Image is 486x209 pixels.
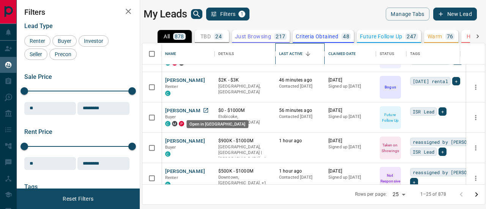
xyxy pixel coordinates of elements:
[376,43,406,64] div: Status
[165,145,176,150] span: Buyer
[239,11,245,17] span: 1
[380,112,400,123] p: Future Follow Up
[328,168,372,174] p: [DATE]
[328,144,372,150] p: Signed up [DATE]
[218,83,271,95] p: [GEOGRAPHIC_DATA], [GEOGRAPHIC_DATA]
[452,77,460,85] div: +
[328,107,372,114] p: [DATE]
[428,34,442,39] p: Warm
[296,34,338,39] p: Criteria Obtained
[455,77,458,85] span: +
[441,148,444,156] span: +
[413,168,470,176] span: reassigned by [PERSON_NAME]
[413,138,470,146] span: reassigned by [PERSON_NAME]
[279,174,321,181] p: Contacted [DATE]
[380,173,400,184] p: Not Responsive
[165,84,178,89] span: Renter
[175,34,184,39] p: 878
[186,120,248,128] div: Open in [GEOGRAPHIC_DATA]
[407,34,416,39] p: 247
[328,114,372,120] p: Signed up [DATE]
[191,9,202,19] button: search button
[276,34,285,39] p: 217
[165,77,205,84] button: [PERSON_NAME]
[165,43,177,64] div: Name
[413,108,434,115] span: ISR Lead
[469,187,484,202] button: Go to next page
[413,148,434,156] span: ISR Lead
[58,192,98,205] button: Reset Filters
[413,178,415,186] span: +
[470,142,481,154] button: more
[24,128,52,135] span: Rent Price
[279,77,321,83] p: 46 minutes ago
[52,51,74,57] span: Precon
[24,183,38,190] span: Tags
[433,8,477,20] button: New Lead
[165,182,170,187] div: condos.ca
[218,138,271,144] p: $900K - $1000M
[218,107,271,114] p: $0 - $1000M
[200,34,211,39] p: TBD
[355,191,387,198] p: Rows per page:
[279,83,321,90] p: Contacted [DATE]
[24,73,52,80] span: Sale Price
[27,38,48,44] span: Renter
[325,43,376,64] div: Claimed Date
[179,121,184,126] div: property.ca
[328,138,372,144] p: [DATE]
[447,34,453,39] p: 76
[144,8,187,20] h1: My Leads
[275,43,325,64] div: Last Active
[165,151,170,157] div: condos.ca
[24,22,53,30] span: Lead Type
[165,91,170,96] div: condos.ca
[165,175,178,180] span: Renter
[439,148,447,156] div: +
[470,112,481,123] button: more
[172,121,177,126] div: mrloft.ca
[328,43,356,64] div: Claimed Date
[235,34,271,39] p: Just Browsing
[279,43,303,64] div: Last Active
[165,168,205,175] button: [PERSON_NAME]
[406,43,477,64] div: Tags
[303,49,313,59] button: Sort
[439,107,447,116] div: +
[386,8,429,20] button: Manage Tabs
[380,43,394,64] div: Status
[390,189,408,200] div: 25
[215,43,275,64] div: Details
[24,35,50,47] div: Renter
[161,43,215,64] div: Name
[279,168,321,174] p: 1 hour ago
[164,34,170,39] p: All
[24,49,47,60] div: Seller
[79,35,109,47] div: Investor
[410,178,418,186] div: +
[52,35,77,47] div: Buyer
[467,34,478,39] p: HOT
[328,174,372,181] p: Signed up [DATE]
[201,105,211,115] a: Open in New Tab
[165,115,176,119] span: Buyer
[218,168,271,174] p: $500K - $1000M
[27,51,45,57] span: Seller
[380,142,400,154] p: Taken on Showings
[420,191,446,198] p: 1–25 of 878
[218,43,234,64] div: Details
[215,34,222,39] p: 24
[218,77,271,83] p: $2K - $3K
[218,144,271,162] p: Toronto
[165,121,170,126] div: condos.ca
[410,43,420,64] div: Tags
[206,8,250,20] button: Filters1
[279,138,321,144] p: 1 hour ago
[49,49,77,60] div: Precon
[165,107,205,115] button: [PERSON_NAME]
[279,114,321,120] p: Contacted [DATE]
[165,138,205,145] button: [PERSON_NAME]
[360,34,402,39] p: Future Follow Up
[385,84,396,90] p: Bogus
[218,174,271,186] p: Toronto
